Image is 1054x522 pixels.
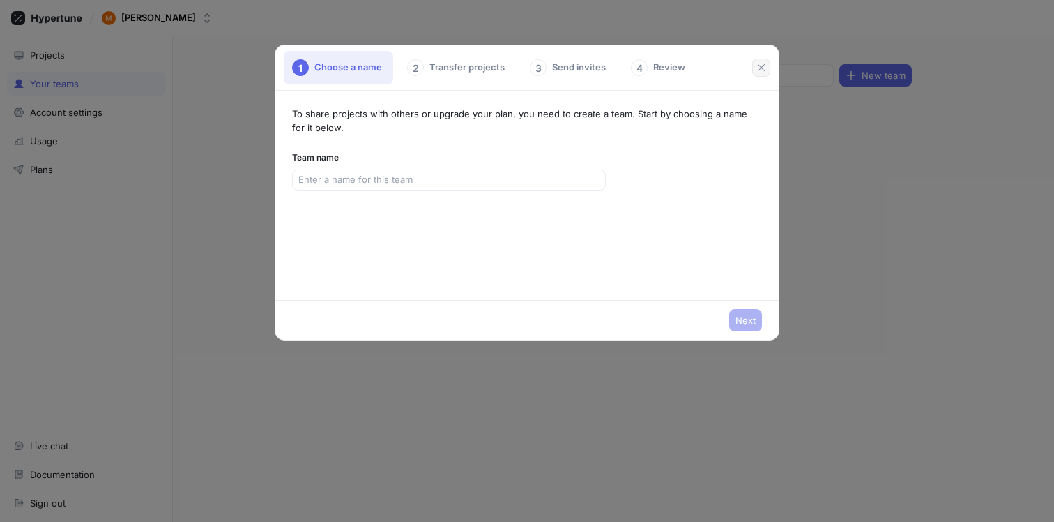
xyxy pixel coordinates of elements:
[284,51,393,84] div: Choose a name
[631,59,648,76] div: 4
[292,59,309,76] div: 1
[407,59,424,76] div: 2
[735,316,756,325] span: Next
[292,107,761,135] p: To share projects with others or upgrade your plan, you need to create a team. Start by choosing ...
[521,51,617,84] div: Send invites
[729,309,762,331] button: Next
[399,51,516,84] div: Transfer projects
[623,51,696,84] div: Review
[530,59,547,76] div: 3
[292,151,761,164] div: Team name
[298,173,599,187] input: Enter a name for this team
